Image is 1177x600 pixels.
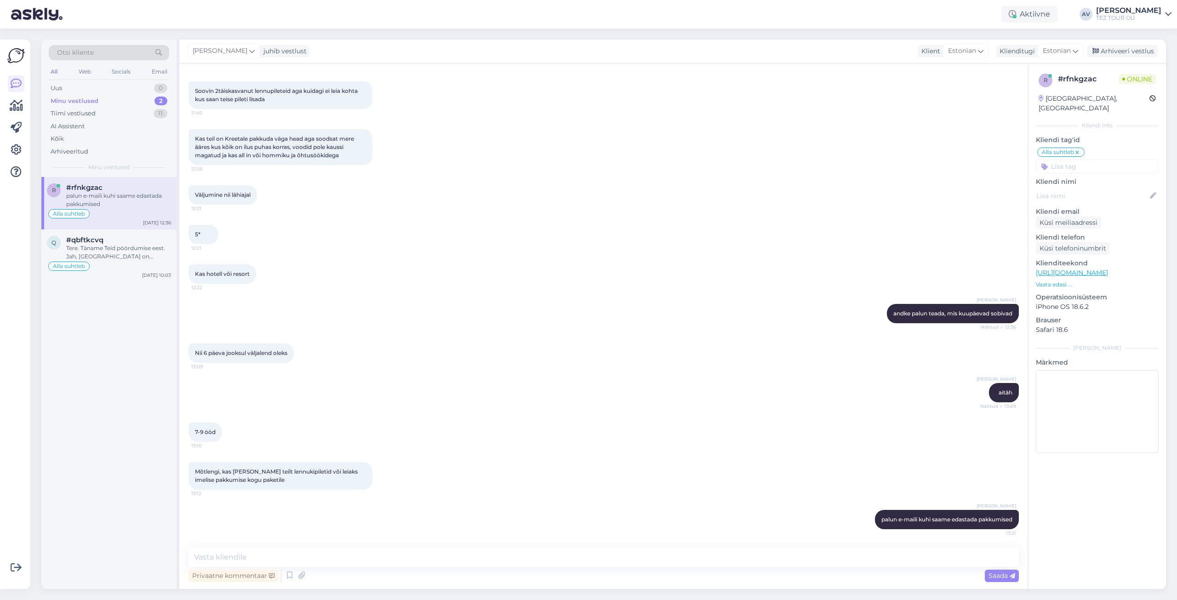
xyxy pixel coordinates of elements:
span: andke palun teada, mis kuupäevad sobivad [893,310,1012,317]
span: Estonian [1043,46,1071,56]
span: Nähtud ✓ 12:36 [981,324,1016,331]
span: Saada [988,571,1015,580]
p: Märkmed [1036,358,1159,367]
span: 13:12 [191,490,226,497]
div: AI Assistent [51,122,85,131]
div: Minu vestlused [51,97,98,106]
div: Arhiveeri vestlus [1087,45,1158,57]
div: Privaatne kommentaar [189,570,278,582]
span: 12:20 [191,166,226,172]
div: Aktiivne [1001,6,1057,23]
div: Web [77,66,93,78]
div: 2 [154,97,167,106]
p: Kliendi tag'id [1036,135,1159,145]
span: [PERSON_NAME] [977,503,1016,509]
p: Kliendi nimi [1036,177,1159,187]
div: Kliendi info [1036,121,1159,130]
p: Kliendi email [1036,207,1159,217]
div: Klienditugi [996,46,1035,56]
div: All [49,66,59,78]
div: [DATE] 12:36 [143,219,171,226]
span: Kas teil on Kreetale pakkuda väga head aga soodsat mere ääres kus kõik on ilus puhas korras, vood... [195,135,355,159]
div: [PERSON_NAME] [1096,7,1161,14]
span: [PERSON_NAME] [193,46,247,56]
input: Lisa nimi [1036,191,1148,201]
span: 12:21 [191,205,226,212]
div: Küsi telefoninumbrit [1036,242,1110,255]
span: [PERSON_NAME] [977,297,1016,303]
span: Estonian [948,46,976,56]
div: Küsi meiliaadressi [1036,217,1101,229]
span: palun e-maili kuhi saame edastada pakkumised [881,516,1012,523]
div: # rfnkgzac [1058,74,1119,85]
div: [GEOGRAPHIC_DATA], [GEOGRAPHIC_DATA] [1039,94,1149,113]
span: r [52,187,56,194]
span: Nähtud ✓ 13:09 [980,403,1016,410]
span: Alla suhtleb [53,263,85,269]
div: [PERSON_NAME] [1036,344,1159,352]
span: Alla suhtleb [53,211,85,217]
span: #rfnkgzac [66,183,103,192]
span: Mõtlengi, kas [PERSON_NAME] teilt lennukipiletid või leiaks imelise pakkumise kogu paketile [195,468,359,483]
a: [URL][DOMAIN_NAME] [1036,269,1108,277]
div: Uus [51,84,62,93]
div: Kõik [51,134,64,143]
p: iPhone OS 18.6.2 [1036,302,1159,312]
span: Online [1119,74,1156,84]
p: Vaata edasi ... [1036,280,1159,289]
span: 13:10 [191,442,226,449]
div: Tiimi vestlused [51,109,96,118]
span: 12:21 [191,245,226,251]
div: Tere. Täname Teid pöördumise eest. Jah, [GEOGRAPHIC_DATA] on [PERSON_NAME], aga need nõuavad ümbe... [66,244,171,261]
span: Nii 6 päeva jooksul väljalend oleks [195,349,287,356]
span: 11:40 [191,109,226,116]
span: [PERSON_NAME] [977,376,1016,383]
span: Soovin 2täiskasvanut lennupileteid aga kuidagi ei leia kohta kus saan teise pileti lisada [195,87,359,103]
p: Kliendi telefon [1036,233,1159,242]
span: q [51,239,56,246]
span: #qbftkcvq [66,236,103,244]
div: 0 [154,84,167,93]
input: Lisa tag [1036,160,1159,173]
span: Otsi kliente [57,48,94,57]
span: aitäh [999,389,1012,396]
span: Minu vestlused [88,163,130,171]
div: [DATE] 10:03 [142,272,171,279]
div: 11 [154,109,167,118]
span: Väljumine nii lähiajal [195,191,251,198]
div: palun e-maili kuhi saame edastada pakkumised [66,192,171,208]
div: AV [1080,8,1092,21]
p: Klienditeekond [1036,258,1159,268]
div: juhib vestlust [260,46,307,56]
span: r [1044,77,1048,84]
div: Arhiveeritud [51,147,88,156]
div: Socials [110,66,132,78]
p: Safari 18.6 [1036,325,1159,335]
div: Klient [918,46,940,56]
div: TEZ TOUR OÜ [1096,14,1161,22]
img: Askly Logo [7,47,25,64]
span: Kas hotell või resort [195,270,250,277]
span: 13:21 [982,530,1016,537]
div: Email [150,66,169,78]
span: 7-9 ööd [195,429,216,435]
span: Alla suhtleb [1042,149,1074,155]
a: [PERSON_NAME]TEZ TOUR OÜ [1096,7,1171,22]
p: Operatsioonisüsteem [1036,292,1159,302]
p: Brauser [1036,315,1159,325]
span: 12:22 [191,284,226,291]
span: 13:09 [191,363,226,370]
